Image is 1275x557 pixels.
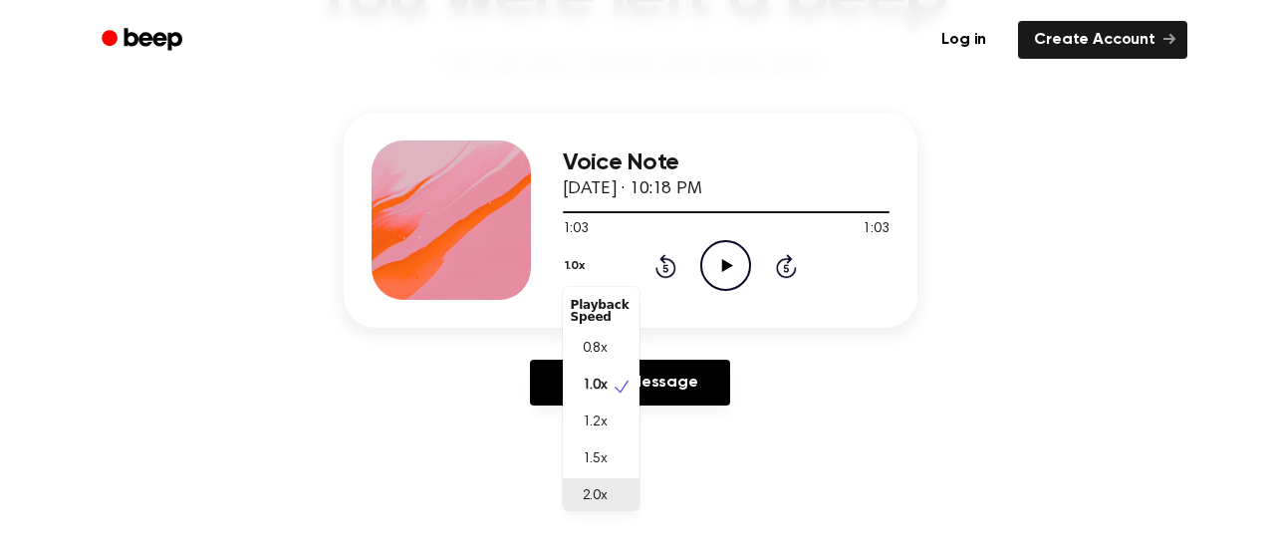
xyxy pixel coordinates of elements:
[583,449,608,470] span: 1.5x
[563,249,593,283] button: 1.0x
[563,291,639,331] div: Playback Speed
[583,413,608,433] span: 1.2x
[563,287,639,510] div: 1.0x
[583,376,608,397] span: 1.0x
[583,339,608,360] span: 0.8x
[583,486,608,507] span: 2.0x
